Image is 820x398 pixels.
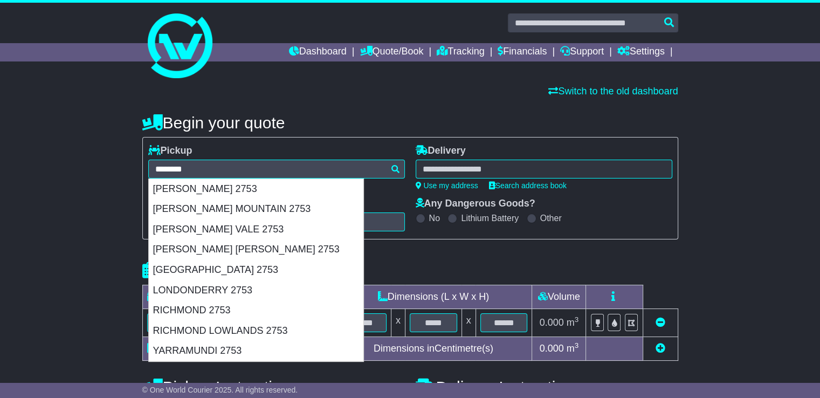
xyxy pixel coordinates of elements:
[575,341,579,349] sup: 3
[142,262,278,279] h4: Package details |
[149,260,363,280] div: [GEOGRAPHIC_DATA] 2753
[489,181,567,190] a: Search address book
[437,43,484,61] a: Tracking
[148,145,192,157] label: Pickup
[540,343,564,354] span: 0.000
[461,309,476,337] td: x
[149,219,363,240] div: [PERSON_NAME] VALE 2753
[142,114,678,132] h4: Begin your quote
[149,300,363,321] div: RICHMOND 2753
[540,213,562,223] label: Other
[656,317,665,328] a: Remove this item
[540,317,564,328] span: 0.000
[289,43,347,61] a: Dashboard
[617,43,665,61] a: Settings
[149,239,363,260] div: [PERSON_NAME] [PERSON_NAME] 2753
[149,280,363,301] div: LONDONDERRY 2753
[391,309,405,337] td: x
[149,321,363,341] div: RICHMOND LOWLANDS 2753
[142,386,298,394] span: © One World Courier 2025. All rights reserved.
[532,285,586,309] td: Volume
[575,315,579,324] sup: 3
[142,285,232,309] td: Type
[416,378,678,396] h4: Delivery Instructions
[149,341,363,361] div: YARRAMUNDI 2753
[360,43,423,61] a: Quote/Book
[429,213,440,223] label: No
[416,198,535,210] label: Any Dangerous Goods?
[149,179,363,200] div: [PERSON_NAME] 2753
[142,337,232,361] td: Total
[567,317,579,328] span: m
[416,145,466,157] label: Delivery
[148,160,405,179] typeahead: Please provide city
[560,43,604,61] a: Support
[142,378,405,396] h4: Pickup Instructions
[548,86,678,97] a: Switch to the old dashboard
[416,181,478,190] a: Use my address
[567,343,579,354] span: m
[335,285,532,309] td: Dimensions (L x W x H)
[149,199,363,219] div: [PERSON_NAME] MOUNTAIN 2753
[656,343,665,354] a: Add new item
[335,337,532,361] td: Dimensions in Centimetre(s)
[461,213,519,223] label: Lithium Battery
[498,43,547,61] a: Financials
